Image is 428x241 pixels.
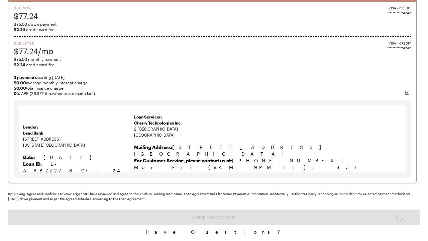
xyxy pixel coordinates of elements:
p: [STREET_ADDRESS] [GEOGRAPHIC_DATA] [134,144,402,157]
span: total finance charge [14,85,411,91]
span: average monthly interest charge [14,80,411,85]
b: 0 % [14,91,20,96]
strong: Lead Bank [23,131,43,135]
strong: $0.00 [14,80,26,85]
span: $77.24/mo [14,46,53,57]
span: monthly payment [14,57,411,62]
strong: Lender: [23,125,38,129]
span: $75.00 [14,57,27,62]
span: Due Now [14,6,38,10]
span: APR (29.97% if payments are made late) [14,91,411,96]
span: starting [DATE] [14,75,411,80]
td: 2 [GEOGRAPHIC_DATA] [GEOGRAPHIC_DATA] [134,112,402,186]
button: Agree and Confirm [8,210,420,225]
span: down payment [14,21,411,27]
span: credit card fee [14,27,411,32]
span: $77.24 [14,10,38,21]
p: Mon-Fri (9AM-9PM ET), Sat (9AM-6PM ET), Sun (Closed) [134,164,402,177]
button: Have Questions? [8,229,420,235]
img: svg%3e [405,90,410,95]
strong: Loan Servicer: [134,114,162,119]
strong: Date: [23,154,35,160]
td: [STREET_ADDRESS] [US_STATE][GEOGRAPHIC_DATA] [23,112,134,186]
b: Mailing Address: [134,144,172,150]
span: Cherry Technologies Inc. [134,120,182,125]
b: $2.24 [14,62,25,67]
strong: $0.00 [14,86,26,90]
div: By Clicking "Agree and Confirm" I acknowledge that I have reviewed and agree to the Truth in Lend... [8,191,420,202]
span: [DATE] [43,154,98,160]
span: VISA - CREDIT [389,6,411,10]
span: VISA - CREDIT [389,41,411,46]
b: For Customer Service, please contact us at: [134,158,232,163]
b: $2.24 [14,27,25,32]
span: Due Later [14,41,53,46]
strong: Loan ID: [23,161,42,167]
span: credit card fee [14,62,411,67]
p: [PHONE_NUMBER] [134,157,402,164]
span: $75.00 [14,22,27,26]
strong: 3 payments [14,75,37,80]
